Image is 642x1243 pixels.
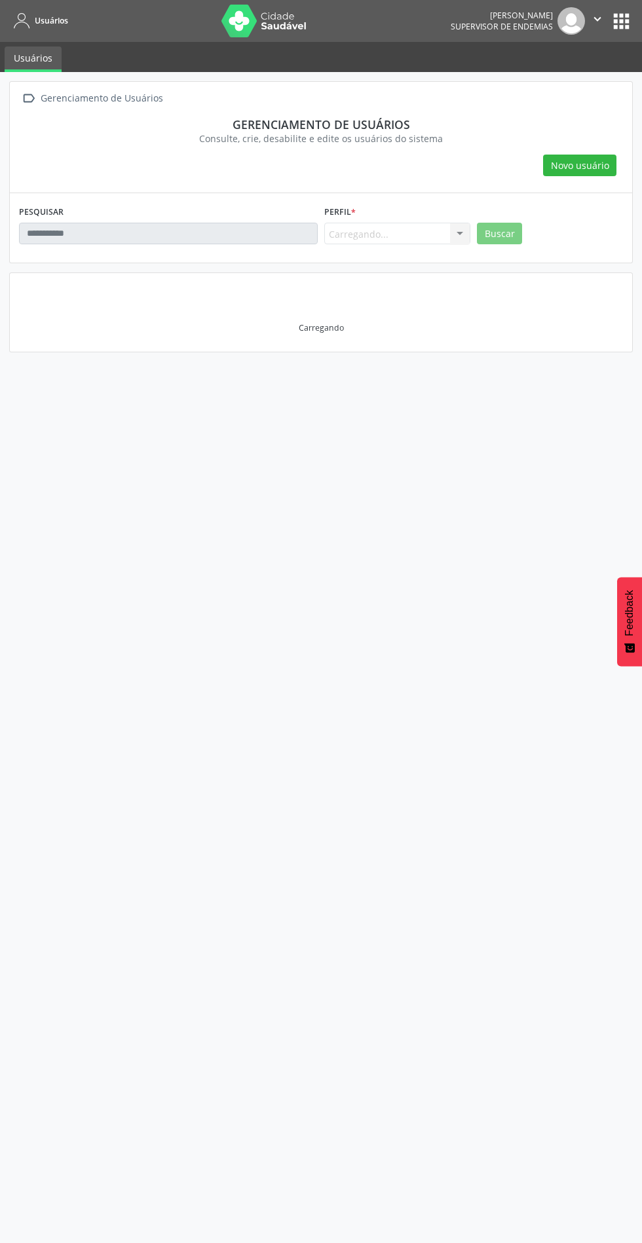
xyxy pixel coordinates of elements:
[19,202,64,223] label: PESQUISAR
[19,89,38,108] i: 
[624,590,635,636] span: Feedback
[35,15,68,26] span: Usuários
[477,223,522,245] button: Buscar
[299,322,344,333] div: Carregando
[19,89,165,108] a:  Gerenciamento de Usuários
[28,117,614,132] div: Gerenciamento de usuários
[590,12,605,26] i: 
[610,10,633,33] button: apps
[28,132,614,145] div: Consulte, crie, desabilite e edite os usuários do sistema
[585,7,610,35] button: 
[543,155,616,177] button: Novo usuário
[551,158,609,172] span: Novo usuário
[451,21,553,32] span: Supervisor de Endemias
[617,577,642,666] button: Feedback - Mostrar pesquisa
[451,10,553,21] div: [PERSON_NAME]
[557,7,585,35] img: img
[324,202,356,223] label: Perfil
[5,46,62,72] a: Usuários
[9,10,68,31] a: Usuários
[38,89,165,108] div: Gerenciamento de Usuários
